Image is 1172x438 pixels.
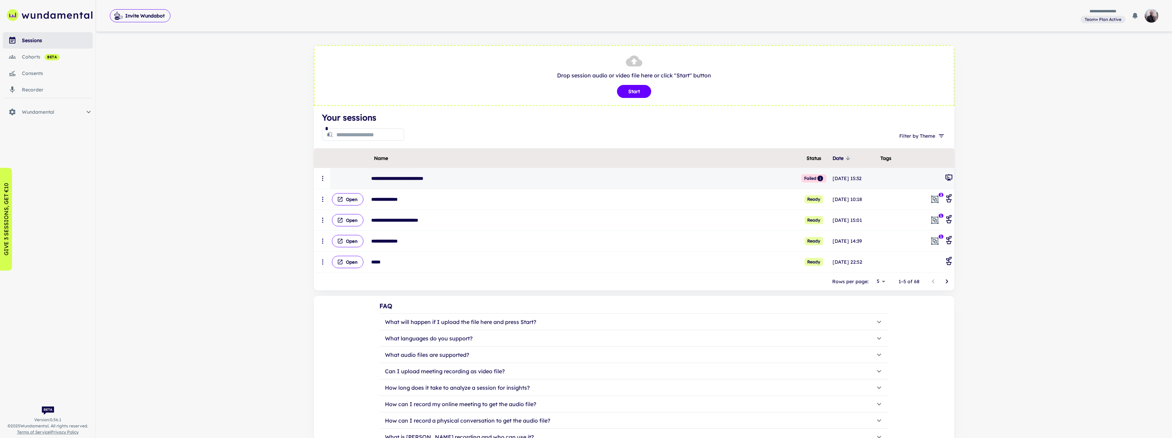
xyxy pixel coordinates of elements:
button: Open [332,256,363,268]
button: Can I upload meeting recording as video file? [379,363,889,379]
span: Invite Wundabot to record a meeting [110,9,170,23]
span: 2 [938,192,944,198]
td: [DATE] 10:18 [831,189,879,210]
td: [DATE] 22:52 [831,252,879,273]
span: In 2 cohorts [929,193,941,205]
button: How long does it take to analyze a session for insights? [379,379,889,396]
p: How can I record my online meeting to get the audio file? [385,400,536,408]
p: GIVE 3 SESSIONS, GET €10 [2,183,10,255]
button: Invite Wundabot [110,9,170,22]
button: What will happen if I upload the file here and press Start? [379,314,889,330]
a: Terms of Service [17,429,50,435]
button: Open [332,214,363,226]
button: Filter by Theme [897,130,946,142]
div: 5 [871,276,888,286]
div: Wundamental [3,104,93,120]
span: Ready [804,258,823,266]
span: In cohort: sdfg [929,214,941,226]
span: Ready [804,237,823,245]
div: Coaching [945,257,953,267]
button: How can I record my online meeting to get the audio file? [379,396,889,412]
span: Status [807,154,821,162]
p: What will happen if I upload the file here and press Start? [385,318,536,326]
p: Can I upload meeting recording as video file? [385,367,505,375]
div: Coaching [945,215,953,225]
button: Open [332,235,363,247]
a: Privacy Policy [51,429,79,435]
a: recorder [3,82,93,98]
a: cohorts beta [3,49,93,65]
div: sessions [22,37,93,44]
span: Date [833,154,852,162]
div: cohorts [22,53,93,61]
p: How long does it take to analyze a session for insights? [385,384,530,392]
a: sessions [3,32,93,49]
div: No recording URL available after retries [816,175,824,182]
span: © 2025 Wundamental. All rights reserved. [8,423,88,429]
div: recorder [22,86,93,93]
button: What languages do you support? [379,330,889,347]
button: How can I record a physical conversation to get the audio file? [379,412,889,429]
span: Tags [880,154,891,162]
a: consents [3,65,93,82]
a: View and manage your current plan and billing details. [1081,15,1125,24]
div: Coaching [945,236,953,246]
td: [DATE] 15:01 [831,210,879,231]
button: Go to next page [940,275,954,288]
span: Version: 0.56.1 [34,417,61,423]
span: Team+ Plan Active [1082,16,1124,23]
span: beta [44,54,60,60]
p: Rows per page: [832,278,868,285]
p: What languages do you support? [385,334,473,342]
span: | [17,429,79,435]
span: In cohort: My client [929,235,941,247]
span: 1 [938,234,944,239]
span: 1 [938,213,944,218]
img: photoURL [1145,9,1158,23]
div: FAQ [379,301,889,311]
button: Open [332,193,363,205]
p: What audio files are supported? [385,351,469,359]
td: [DATE] 15:32 [831,168,879,189]
div: consents [22,70,93,77]
span: Ready [804,195,823,203]
p: How can I record a physical conversation to get the audio file? [385,416,550,425]
div: scrollable content [314,148,954,273]
span: View and manage your current plan and billing details. [1081,16,1125,23]
button: Start [617,85,651,98]
button: What audio files are supported? [379,347,889,363]
p: 1–5 of 68 [899,278,919,285]
span: Ready [804,216,823,224]
span: Name [374,154,388,162]
div: Coaching [945,194,953,204]
p: Drop session audio or video file here or click "Start" button [321,71,947,79]
div: General Meeting [945,173,953,184]
h4: Your sessions [322,111,946,124]
span: Wundamental [22,108,85,116]
td: [DATE] 14:39 [831,231,879,252]
span: Failed [801,174,827,183]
